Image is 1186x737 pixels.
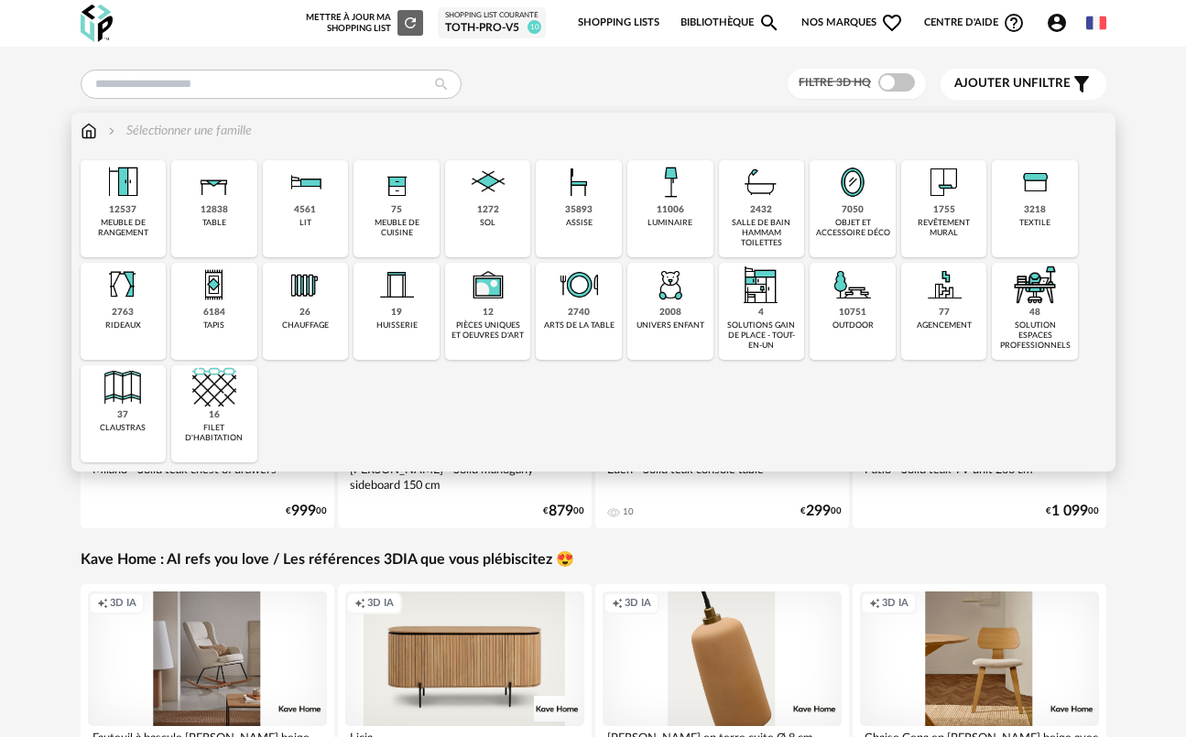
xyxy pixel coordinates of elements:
[97,597,108,611] span: Creation icon
[724,320,800,352] div: solutions gain de place - tout-en-un
[480,218,495,228] div: sol
[543,505,584,517] div: € 00
[283,160,327,204] img: Literie.png
[1046,12,1076,34] span: Account Circle icon
[724,218,800,249] div: salle de bain hammam toilettes
[203,320,224,331] div: tapis
[801,4,904,42] span: Nos marques
[402,18,419,27] span: Refresh icon
[391,204,402,216] div: 75
[1019,218,1050,228] div: textile
[117,409,128,421] div: 37
[557,263,601,307] img: ArtTable.png
[800,505,842,517] div: € 00
[1013,263,1057,307] img: espace-de-travail.png
[869,597,880,611] span: Creation icon
[612,597,623,611] span: Creation icon
[451,320,526,341] div: pièces uniques et oeuvres d'art
[750,204,772,216] div: 2432
[758,307,764,319] div: 4
[917,320,972,331] div: agencement
[306,10,423,36] div: Mettre à jour ma Shopping List
[933,204,955,216] div: 1755
[445,11,539,20] div: Shopping List courante
[954,77,1031,90] span: Ajouter un
[110,597,136,611] span: 3D IA
[806,505,831,517] span: 299
[941,69,1106,100] button: Ajouter unfiltre Filter icon
[739,263,783,307] img: ToutEnUn.png
[101,263,145,307] img: Rideaux.png
[1086,13,1106,33] img: fr
[831,263,875,307] img: Outdoor.png
[192,365,236,409] img: filet.png
[81,550,574,569] a: Kave Home : AI refs you love / Les références 3DIA que vous plébiscitez 😍
[549,505,573,517] span: 879
[1071,73,1093,95] span: Filter icon
[882,597,909,611] span: 3D IA
[105,320,141,331] div: rideaux
[209,409,220,421] div: 16
[1046,505,1099,517] div: € 00
[637,320,704,331] div: univers enfant
[922,263,966,307] img: Agencement.png
[544,320,615,331] div: arts de la table
[477,204,499,216] div: 1272
[81,5,113,42] img: OXP
[924,12,1026,34] span: Centre d'aideHelp Circle Outline icon
[1029,307,1040,319] div: 48
[557,160,601,204] img: Assise.png
[445,11,539,35] a: Shopping List courante Toth-PRO-V5 10
[603,458,842,494] div: Eden - Solid teak console table
[345,458,584,494] div: [PERSON_NAME] - Solid mahogany sideboard 150 cm
[100,423,146,433] div: claustras
[842,204,864,216] div: 7050
[1046,12,1068,34] span: Account Circle icon
[623,506,634,517] div: 10
[831,160,875,204] img: Miroir.png
[466,263,510,307] img: UniqueOeuvre.png
[815,218,890,239] div: objet et accessoire déco
[391,307,402,319] div: 19
[203,307,225,319] div: 6184
[192,160,236,204] img: Table.png
[376,320,418,331] div: huisserie
[109,204,136,216] div: 12537
[299,218,311,228] div: lit
[568,307,590,319] div: 2740
[445,21,539,36] div: Toth-PRO-V5
[648,263,692,307] img: UniversEnfant.png
[291,505,316,517] span: 999
[1051,505,1088,517] span: 1 099
[192,263,236,307] img: Tapis.png
[680,4,781,42] a: BibliothèqueMagnify icon
[528,20,541,34] span: 10
[907,218,982,239] div: revêtement mural
[881,12,903,34] span: Heart Outline icon
[647,218,692,228] div: luminaire
[375,263,419,307] img: Huiserie.png
[104,122,252,140] div: Sélectionner une famille
[283,263,327,307] img: Radiateur.png
[294,204,316,216] div: 4561
[202,218,226,228] div: table
[565,204,593,216] div: 35893
[375,160,419,204] img: Rangement.png
[201,204,228,216] div: 12838
[758,12,780,34] span: Magnify icon
[657,204,684,216] div: 11006
[997,320,1072,352] div: solution espaces professionnels
[282,320,329,331] div: chauffage
[939,307,950,319] div: 77
[1013,160,1057,204] img: Textile.png
[839,307,866,319] div: 10751
[625,597,651,611] span: 3D IA
[286,505,327,517] div: € 00
[1003,12,1025,34] span: Help Circle Outline icon
[659,307,681,319] div: 2008
[299,307,310,319] div: 26
[954,76,1071,92] span: filtre
[566,218,593,228] div: assise
[112,307,134,319] div: 2763
[104,122,119,140] img: svg+xml;base64,PHN2ZyB3aWR0aD0iMTYiIGhlaWdodD0iMTYiIHZpZXdCb3g9IjAgMCAxNiAxNiIgZmlsbD0ibm9uZSIgeG...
